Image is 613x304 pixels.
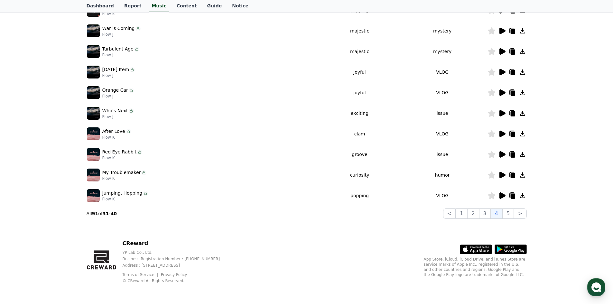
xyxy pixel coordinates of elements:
[102,197,148,202] p: Flow K
[53,214,72,219] span: Messages
[102,94,134,99] p: Flow J
[322,185,397,206] td: popping
[397,144,488,165] td: issue
[397,82,488,103] td: VLOG
[122,263,230,268] p: Address : [STREET_ADDRESS]
[87,148,100,161] img: music
[102,135,131,140] p: Flow K
[397,41,488,62] td: mystery
[322,82,397,103] td: joyful
[514,208,526,219] button: >
[102,176,147,181] p: Flow K
[467,208,479,219] button: 2
[122,250,230,255] p: YP Lab Co., Ltd.
[92,211,98,216] strong: 91
[102,32,141,37] p: Flow J
[122,272,159,277] a: Terms of Service
[102,11,140,16] p: Flow K
[87,169,100,181] img: music
[122,240,230,247] p: CReward
[102,46,134,52] p: Turbulent Age
[102,87,128,94] p: Orange Car
[102,107,128,114] p: Who’s Next
[322,21,397,41] td: majestic
[122,278,230,283] p: © CReward All Rights Reserved.
[102,52,139,58] p: Flow J
[87,45,100,58] img: music
[102,25,135,32] p: War is Coming
[102,128,125,135] p: After Love
[397,165,488,185] td: humor
[322,165,397,185] td: curiosity
[102,73,135,78] p: Flow J
[322,124,397,144] td: clam
[161,272,187,277] a: Privacy Policy
[397,62,488,82] td: VLOG
[322,62,397,82] td: joyful
[42,204,83,220] a: Messages
[110,211,116,216] strong: 40
[95,214,111,219] span: Settings
[102,169,141,176] p: My Troublemaker
[397,103,488,124] td: issue
[83,204,124,220] a: Settings
[424,257,527,277] p: App Store, iCloud, iCloud Drive, and iTunes Store are service marks of Apple Inc., registered in ...
[502,208,514,219] button: 5
[122,256,230,262] p: Business Registration Number : [PHONE_NUMBER]
[102,114,134,119] p: Flow J
[397,21,488,41] td: mystery
[322,144,397,165] td: groove
[397,124,488,144] td: VLOG
[322,103,397,124] td: exciting
[479,208,491,219] button: 3
[87,86,100,99] img: music
[102,149,136,155] p: Red Eye Rabbit
[456,208,467,219] button: 1
[443,208,456,219] button: <
[103,211,109,216] strong: 31
[102,66,129,73] p: [DATE] Item
[102,155,142,161] p: Flow K
[322,41,397,62] td: majestic
[87,66,100,78] img: music
[87,189,100,202] img: music
[2,204,42,220] a: Home
[102,190,143,197] p: Jumping, Hopping
[16,214,28,219] span: Home
[87,127,100,140] img: music
[87,24,100,37] img: music
[491,208,502,219] button: 4
[87,107,100,120] img: music
[397,185,488,206] td: VLOG
[87,210,117,217] p: All of -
